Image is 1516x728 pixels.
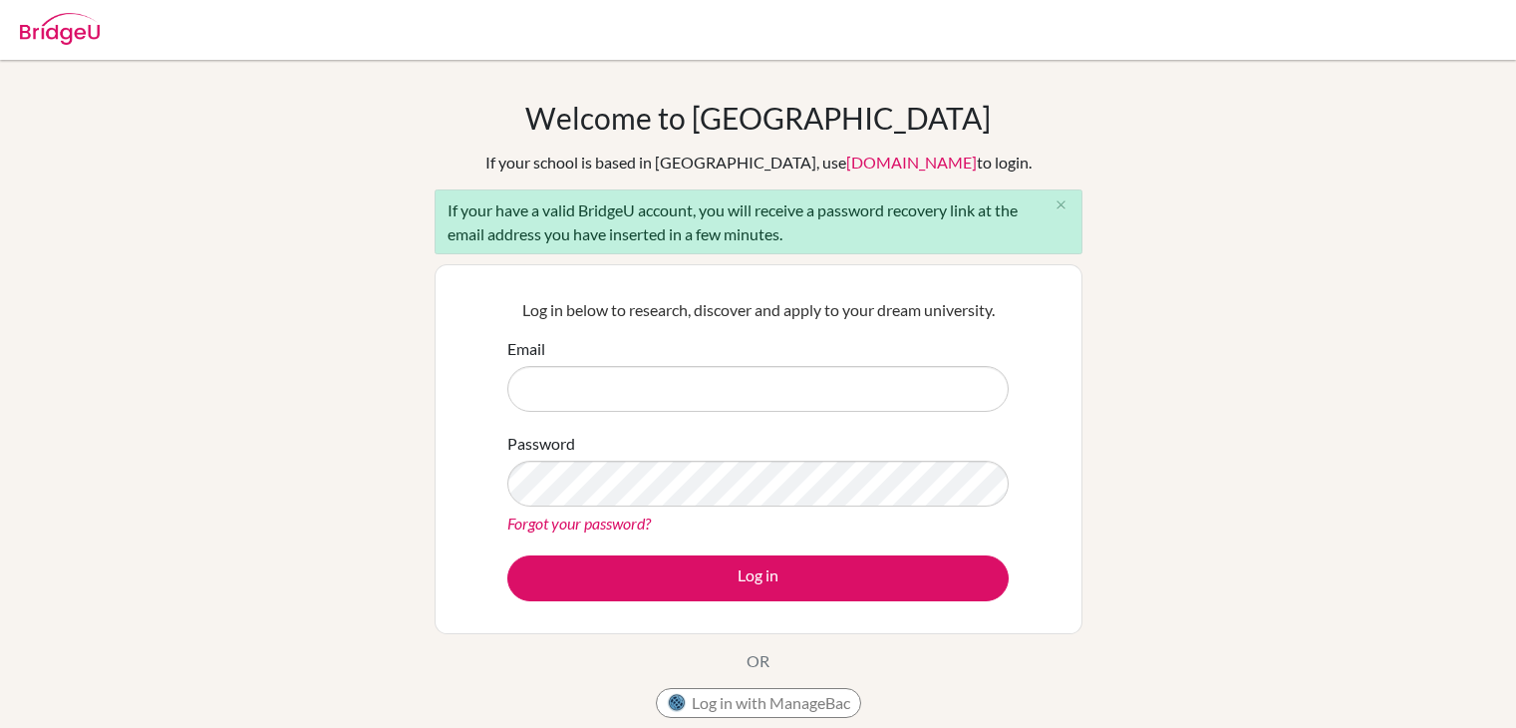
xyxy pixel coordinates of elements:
div: If your have a valid BridgeU account, you will receive a password recovery link at the email addr... [435,189,1082,254]
button: Log in with ManageBac [656,688,861,718]
label: Password [507,432,575,456]
h1: Welcome to [GEOGRAPHIC_DATA] [525,100,991,136]
p: OR [747,649,769,673]
button: Log in [507,555,1009,601]
button: Close [1042,190,1081,220]
div: If your school is based in [GEOGRAPHIC_DATA], use to login. [485,151,1032,175]
img: Bridge-U [20,13,100,45]
i: close [1054,197,1068,212]
p: Log in below to research, discover and apply to your dream university. [507,298,1009,322]
label: Email [507,337,545,361]
a: [DOMAIN_NAME] [846,153,977,172]
a: Forgot your password? [507,514,651,533]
